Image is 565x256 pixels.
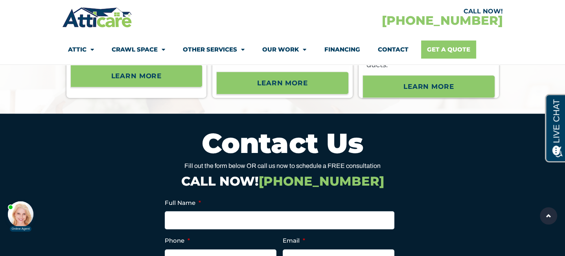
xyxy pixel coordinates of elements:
iframe: Chat Invitation [4,193,43,232]
label: Email [283,237,305,245]
a: Crawl Space [112,41,165,59]
label: Full Name [165,199,201,207]
div: CALL NOW! [282,8,502,15]
label: Phone [165,237,190,245]
span: Learn More [257,76,308,90]
span: [PHONE_NUMBER] [259,173,384,189]
a: Learn More [216,72,349,94]
h2: Contact Us [66,129,499,157]
a: Attic [68,41,94,59]
a: Other Services [183,41,245,59]
span: Learn More [111,69,162,83]
a: Get A Quote [421,41,476,59]
a: Learn More [363,75,495,98]
a: Contact [377,41,408,59]
span: Fill out the form below OR call us now to schedule a FREE consultation [184,162,381,169]
nav: Menu [68,41,497,59]
a: CALL NOW![PHONE_NUMBER] [181,173,384,189]
a: Our Work [262,41,306,59]
span: Learn More [403,80,454,93]
span: Opens a chat window [19,6,63,16]
a: Financing [324,41,360,59]
a: Learn More [70,64,203,87]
